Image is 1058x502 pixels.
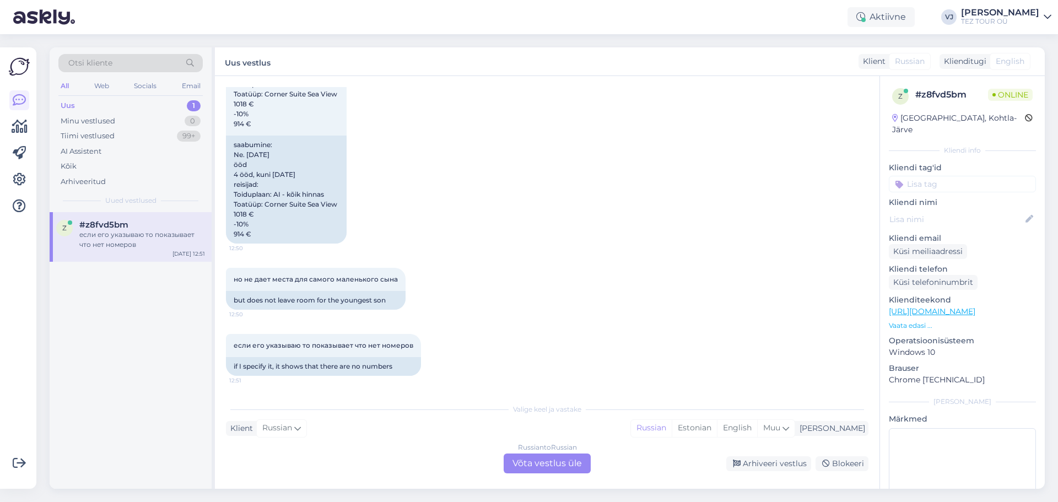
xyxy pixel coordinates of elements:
div: Klienditugi [940,56,986,67]
div: Tiimi vestlused [61,131,115,142]
div: Valige keel ja vastake [226,404,868,414]
a: [URL][DOMAIN_NAME] [889,306,975,316]
span: 12:50 [229,310,271,319]
span: Otsi kliente [68,57,112,69]
div: Estonian [672,420,717,436]
p: Brauser [889,363,1036,374]
div: VJ [941,9,957,25]
div: Kliendi info [889,145,1036,155]
label: Uus vestlus [225,54,271,69]
p: Kliendi nimi [889,197,1036,208]
div: English [717,420,757,436]
span: Online [988,89,1033,101]
div: Küsi telefoninumbrit [889,275,978,290]
div: Email [180,79,203,93]
div: 0 [185,116,201,127]
p: Chrome [TECHNICAL_ID] [889,374,1036,386]
div: 1 [187,100,201,111]
div: Arhiveeri vestlus [726,456,811,471]
div: AI Assistent [61,146,101,157]
a: [PERSON_NAME]TEZ TOUR OÜ [961,8,1051,26]
div: 99+ [177,131,201,142]
div: Minu vestlused [61,116,115,127]
span: English [996,56,1024,67]
p: Kliendi email [889,233,1036,244]
div: [PERSON_NAME] [889,397,1036,407]
div: Uus [61,100,75,111]
div: saabumine: Ne. [DATE] ööd 4 ööd, kuni [DATE] reisijad: Toiduplaan: AI - kõik hinnas Toatüüp: Corn... [226,136,347,244]
div: Aktiivne [848,7,915,27]
p: Kliendi telefon [889,263,1036,275]
span: Muu [763,423,780,433]
span: z [62,224,67,232]
span: 12:50 [229,244,271,252]
div: All [58,79,71,93]
div: Blokeeri [816,456,868,471]
span: Russian [895,56,925,67]
div: Socials [132,79,159,93]
input: Lisa tag [889,176,1036,192]
div: but does not leave room for the youngest son [226,291,406,310]
p: Kliendi tag'id [889,162,1036,174]
div: [PERSON_NAME] [795,423,865,434]
span: 12:51 [229,376,271,385]
div: Kõik [61,161,77,172]
div: # z8fvd5bm [915,88,988,101]
div: Klient [859,56,886,67]
img: Askly Logo [9,56,30,77]
span: #z8fvd5bm [79,220,128,230]
p: Operatsioonisüsteem [889,335,1036,347]
p: Klienditeekond [889,294,1036,306]
div: if I specify it, it shows that there are no numbers [226,357,421,376]
div: Russian to Russian [518,442,577,452]
div: [PERSON_NAME] [961,8,1039,17]
div: [DATE] 12:51 [172,250,205,258]
div: Klient [226,423,253,434]
div: [GEOGRAPHIC_DATA], Kohtla-Järve [892,112,1025,136]
div: Arhiveeritud [61,176,106,187]
div: если его указываю то показывает что нет номеров [79,230,205,250]
div: Russian [631,420,672,436]
div: Võta vestlus üle [504,454,591,473]
div: Küsi meiliaadressi [889,244,967,259]
div: Web [92,79,111,93]
p: Windows 10 [889,347,1036,358]
input: Lisa nimi [889,213,1023,225]
span: Uued vestlused [105,196,156,206]
span: если его указываю то показывает что нет номеров [234,341,413,349]
span: z [898,92,903,100]
p: Märkmed [889,413,1036,425]
span: Russian [262,422,292,434]
div: TEZ TOUR OÜ [961,17,1039,26]
p: Vaata edasi ... [889,321,1036,331]
span: но не дает места для самого маленького сына [234,275,398,283]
